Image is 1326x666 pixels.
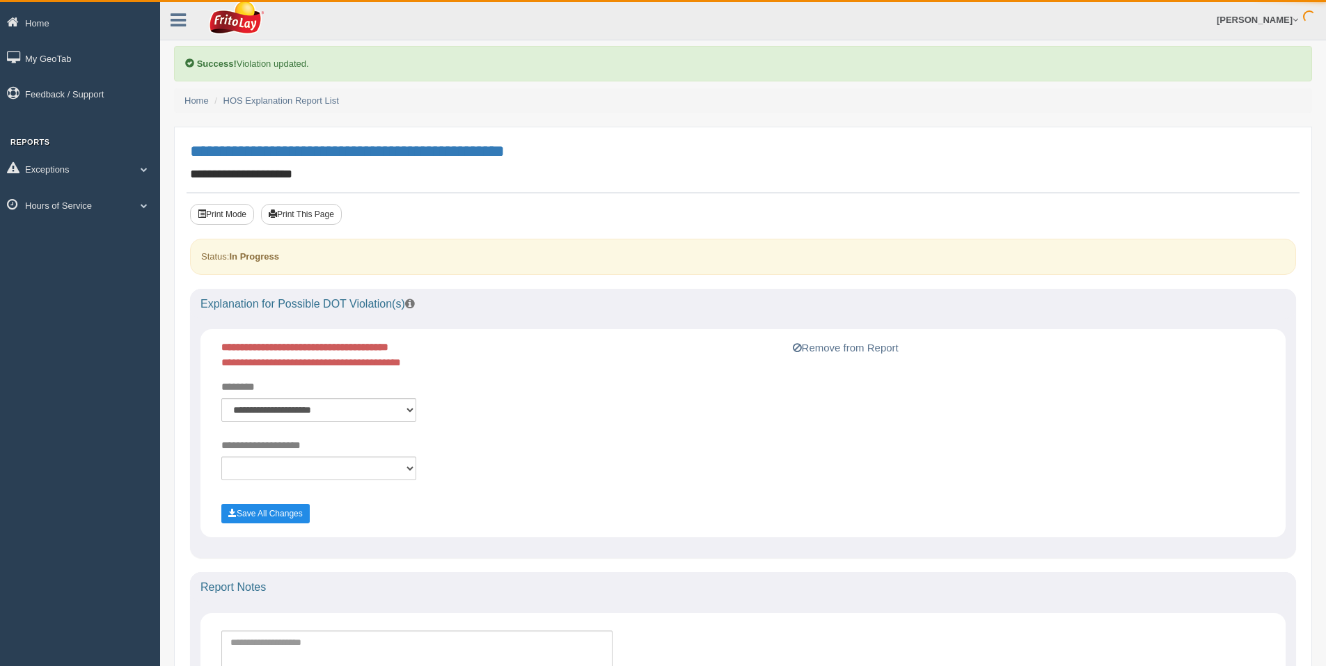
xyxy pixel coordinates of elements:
div: Explanation for Possible DOT Violation(s) [190,289,1296,319]
div: Violation updated. [174,46,1312,81]
button: Print This Page [261,204,342,225]
strong: In Progress [229,251,279,262]
div: Status: [190,239,1296,274]
button: Remove from Report [789,340,903,356]
div: Report Notes [190,572,1296,603]
a: HOS Explanation Report List [223,95,339,106]
button: Save [221,504,310,523]
button: Print Mode [190,204,254,225]
a: Home [184,95,209,106]
b: Success! [197,58,237,69]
